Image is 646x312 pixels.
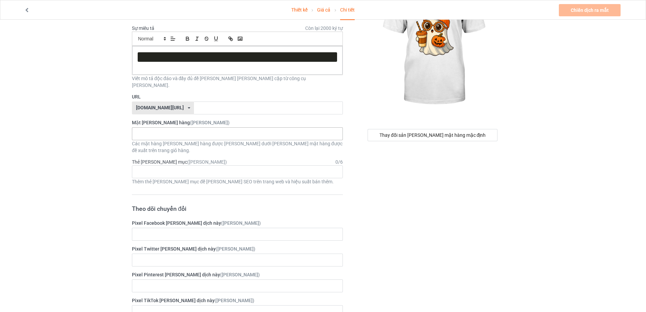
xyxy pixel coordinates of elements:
[317,7,330,13] font: Giá cả
[305,25,331,31] font: Còn lại 2000
[379,132,486,138] font: Thay đổi sản [PERSON_NAME] mặt hàng mặc định
[132,120,190,125] font: Mặt [PERSON_NAME] hàng
[216,246,255,252] font: ([PERSON_NAME])
[132,179,334,184] font: Thêm thẻ [PERSON_NAME] mục để [PERSON_NAME] SEO trên trang web và hiệu suất bán thêm.
[132,205,187,212] font: Theo dõi chuyển đổi
[136,105,184,110] font: [DOMAIN_NAME][URL]
[132,94,141,99] font: URL
[132,25,154,31] font: Sự miêu tả
[132,272,220,277] font: Pixel Pinterest [PERSON_NAME] dịch này
[132,298,215,303] font: Pixel TikTok [PERSON_NAME] dịch này
[221,220,261,226] font: ([PERSON_NAME])
[132,220,221,226] font: Pixel Facebook [PERSON_NAME] dịch này
[338,159,340,165] font: /
[332,25,343,31] font: ký tự
[215,298,254,303] font: ([PERSON_NAME])
[220,272,260,277] font: ([PERSON_NAME])
[132,246,216,252] font: Pixel Twitter [PERSON_NAME] dịch này
[291,0,308,19] a: Thiết kế
[368,129,498,141] div: Thay đổi sản [PERSON_NAME] mặt hàng mặc định
[132,159,187,165] font: Thẻ [PERSON_NAME] mục
[132,76,306,88] font: Viết mô tả độc đáo và đầy đủ để [PERSON_NAME] [PERSON_NAME] cập từ công cụ [PERSON_NAME].
[317,0,330,19] a: Giá cả
[340,7,355,13] font: Chi tiết
[340,159,343,165] font: 6
[187,159,227,165] font: ([PERSON_NAME])
[291,7,308,13] font: Thiết kế
[132,141,342,153] font: Các mặt hàng [PERSON_NAME] hàng được [PERSON_NAME] dưới [PERSON_NAME] mặt hàng được đề xuất trên ...
[335,159,338,165] font: 0
[190,120,230,125] font: ([PERSON_NAME])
